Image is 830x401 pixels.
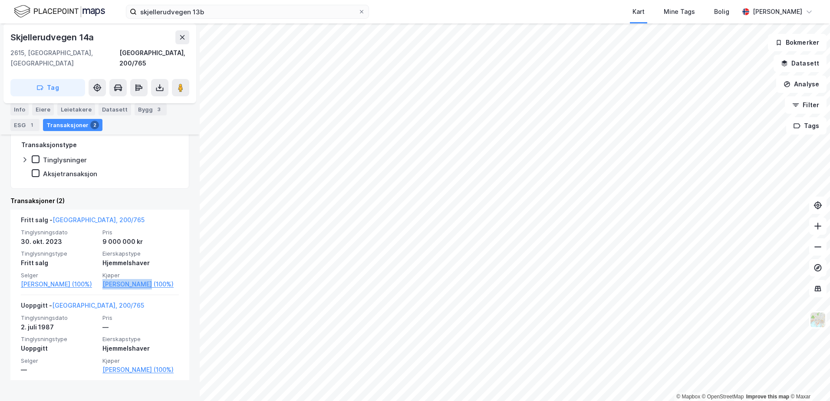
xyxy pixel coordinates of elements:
[43,170,97,178] div: Aksjetransaksjon
[21,215,145,229] div: Fritt salg -
[57,103,95,115] div: Leietakere
[774,55,827,72] button: Datasett
[714,7,729,17] div: Bolig
[787,359,830,401] iframe: Chat Widget
[787,359,830,401] div: Kontrollprogram for chat
[21,279,97,289] a: [PERSON_NAME] (100%)
[810,312,826,328] img: Z
[53,216,145,224] a: [GEOGRAPHIC_DATA], 200/765
[102,343,179,354] div: Hjemmelshaver
[102,272,179,279] span: Kjøper
[10,48,119,69] div: 2615, [GEOGRAPHIC_DATA], [GEOGRAPHIC_DATA]
[21,322,97,332] div: 2. juli 1987
[137,5,358,18] input: Søk på adresse, matrikkel, gårdeiere, leietakere eller personer
[632,7,645,17] div: Kart
[102,258,179,268] div: Hjemmelshaver
[43,156,87,164] div: Tinglysninger
[21,357,97,365] span: Selger
[676,394,700,400] a: Mapbox
[102,335,179,343] span: Eierskapstype
[102,229,179,236] span: Pris
[21,300,144,314] div: Uoppgitt -
[664,7,695,17] div: Mine Tags
[102,279,179,289] a: [PERSON_NAME] (100%)
[102,322,179,332] div: —
[102,250,179,257] span: Eierskapstype
[21,140,77,150] div: Transaksjonstype
[753,7,802,17] div: [PERSON_NAME]
[702,394,744,400] a: OpenStreetMap
[21,365,97,375] div: —
[776,76,827,93] button: Analyse
[14,4,105,19] img: logo.f888ab2527a4732fd821a326f86c7f29.svg
[27,121,36,129] div: 1
[21,250,97,257] span: Tinglysningstype
[21,272,97,279] span: Selger
[746,394,789,400] a: Improve this map
[135,103,167,115] div: Bygg
[768,34,827,51] button: Bokmerker
[43,119,102,131] div: Transaksjoner
[21,335,97,343] span: Tinglysningstype
[21,314,97,322] span: Tinglysningsdato
[99,103,131,115] div: Datasett
[21,258,97,268] div: Fritt salg
[10,30,96,44] div: Skjellerudvegen 14a
[90,121,99,129] div: 2
[10,103,29,115] div: Info
[21,343,97,354] div: Uoppgitt
[32,103,54,115] div: Eiere
[102,314,179,322] span: Pris
[786,117,827,135] button: Tags
[102,357,179,365] span: Kjøper
[10,119,40,131] div: ESG
[52,302,144,309] a: [GEOGRAPHIC_DATA], 200/765
[102,237,179,247] div: 9 000 000 kr
[155,105,163,114] div: 3
[21,237,97,247] div: 30. okt. 2023
[10,196,189,206] div: Transaksjoner (2)
[102,365,179,375] a: [PERSON_NAME] (100%)
[785,96,827,114] button: Filter
[119,48,189,69] div: [GEOGRAPHIC_DATA], 200/765
[10,79,85,96] button: Tag
[21,229,97,236] span: Tinglysningsdato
